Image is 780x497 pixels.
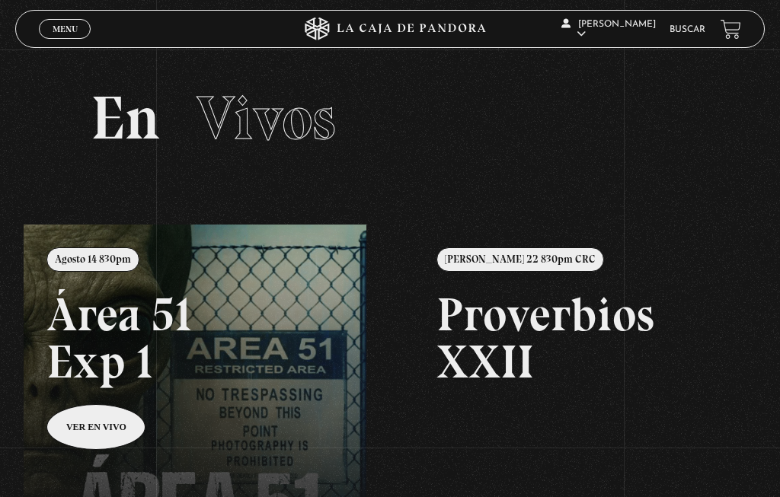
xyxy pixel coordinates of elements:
a: Buscar [670,25,705,34]
a: View your shopping cart [721,19,741,40]
span: [PERSON_NAME] [561,20,656,39]
span: Vivos [197,81,336,155]
h2: En [91,88,689,148]
span: Cerrar [47,37,83,48]
span: Menu [53,24,78,33]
